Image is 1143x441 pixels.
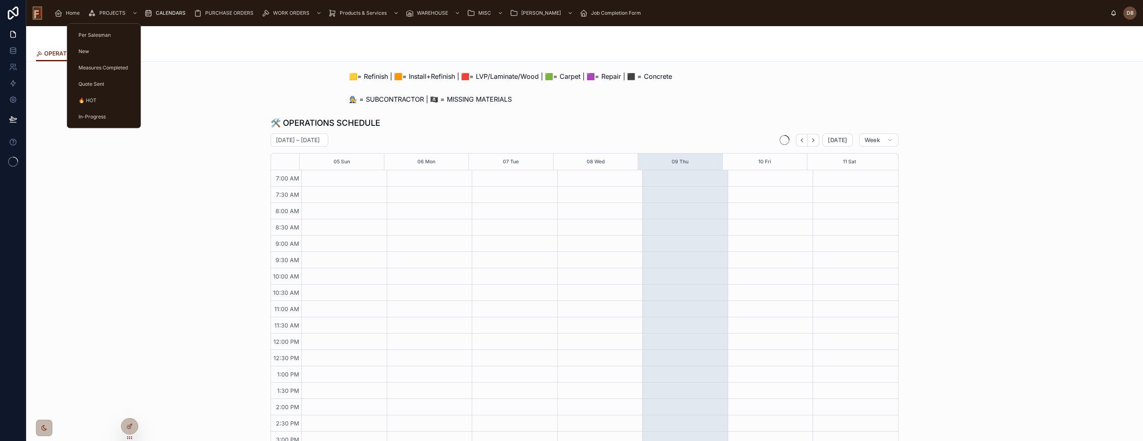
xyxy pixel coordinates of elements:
[275,387,301,394] span: 1:30 PM
[271,289,301,296] span: 10:30 AM
[272,305,301,312] span: 11:00 AM
[828,136,847,144] span: [DATE]
[49,4,1110,22] div: scrollable content
[865,136,880,144] span: Week
[72,109,136,124] a: In-Progress
[334,154,350,170] button: 05 Sun
[274,191,301,198] span: 7:30 AM
[417,154,435,170] button: 06 Mon
[478,10,491,16] span: MISC
[758,154,771,170] button: 10 Fri
[859,134,899,147] button: Week
[273,207,301,214] span: 8:00 AM
[577,6,647,20] a: Job Completion Form
[403,6,464,20] a: WAREHOUSE
[72,77,136,91] a: Quote Sent
[78,65,128,71] span: Measures Completed
[808,134,819,147] button: Next
[33,7,42,20] img: App logo
[191,6,259,20] a: PURCHASE ORDERS
[464,6,507,20] a: MISC
[271,338,301,345] span: 12:00 PM
[273,256,301,263] span: 9:30 AM
[273,240,301,247] span: 9:00 AM
[273,224,301,231] span: 8:30 AM
[85,6,142,20] a: PROJECTS
[44,49,81,58] span: OPERATIONS
[274,175,301,182] span: 7:00 AM
[259,6,326,20] a: WORK ORDERS
[271,117,380,129] h1: 🛠️ OPERATIONS SCHEDULE
[78,114,106,120] span: In-Progress
[36,46,81,62] a: OPERATIONS
[72,28,136,42] a: Per Salesman
[587,154,605,170] button: 08 Wed
[78,48,89,55] span: New
[503,154,519,170] button: 07 Tue
[274,420,301,427] span: 2:30 PM
[52,6,85,20] a: Home
[271,273,301,280] span: 10:00 AM
[99,10,126,16] span: PROJECTS
[521,10,561,16] span: [PERSON_NAME]
[78,81,104,87] span: Quote Sent
[672,154,688,170] button: 09 Thu
[78,97,96,104] span: 🔥 HOT
[349,71,672,81] span: 🟨= Refinish | 🟧= Install+Refinish | 🟥= LVP/Laminate/Wood | 🟩= Carpet | 🟪= Repair | ⬛ = Concrete
[72,93,136,108] a: 🔥 HOT
[591,10,641,16] span: Job Completion Form
[274,403,301,410] span: 2:00 PM
[340,10,387,16] span: Products & Services
[72,60,136,75] a: Measures Completed
[275,371,301,378] span: 1:00 PM
[72,44,136,59] a: New
[796,134,808,147] button: Back
[417,10,448,16] span: WAREHOUSE
[507,6,577,20] a: [PERSON_NAME]
[843,154,856,170] button: 11 Sat
[276,136,320,144] h2: [DATE] – [DATE]
[326,6,403,20] a: Products & Services
[273,10,309,16] span: WORK ORDERS
[78,32,111,38] span: Per Salesman
[349,94,512,104] span: 🧑‍🔧 = SUBCONTRACTOR | 🏴‍☠️ = MISSING MATERIALS
[142,6,191,20] a: CALENDARS
[1127,10,1134,16] span: DB
[823,134,852,147] button: [DATE]
[272,322,301,329] span: 11:30 AM
[66,10,80,16] span: Home
[271,354,301,361] span: 12:30 PM
[156,10,186,16] span: CALENDARS
[205,10,253,16] span: PURCHASE ORDERS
